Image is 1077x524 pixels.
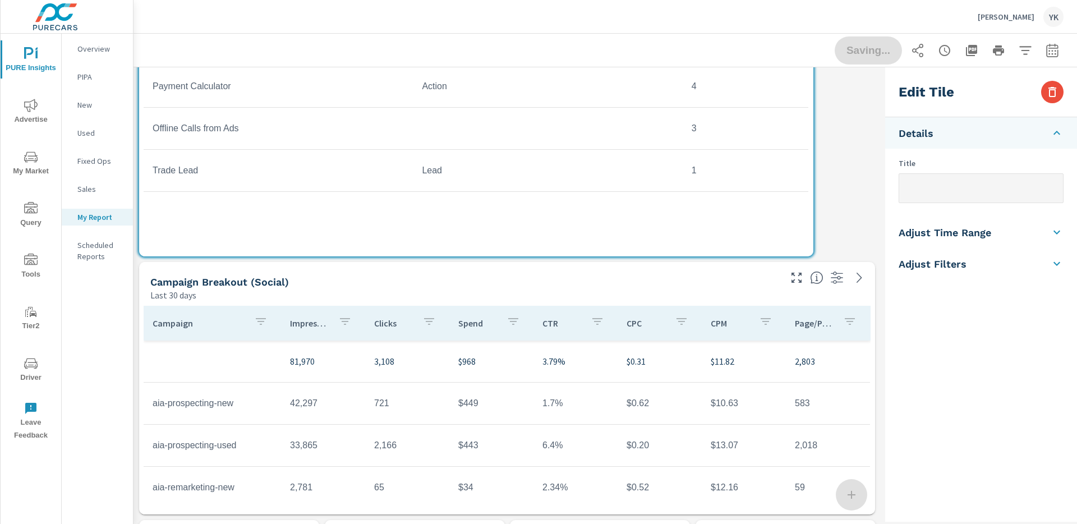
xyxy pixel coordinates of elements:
[62,209,133,226] div: My Report
[365,389,449,417] td: 721
[62,96,133,113] div: New
[702,389,786,417] td: $10.63
[77,127,124,139] p: Used
[4,402,58,442] span: Leave Feedback
[627,318,666,329] p: CPC
[4,305,58,333] span: Tier2
[1041,39,1064,62] button: Select Date Range
[62,40,133,57] div: Overview
[62,125,133,141] div: Used
[533,431,618,459] td: 6.4%
[906,39,929,62] button: Share Report
[786,474,870,502] td: 59
[150,288,196,302] p: Last 30 days
[144,114,413,143] td: Offline Calls from Ads
[77,43,124,54] p: Overview
[449,431,533,459] td: $443
[62,181,133,197] div: Sales
[4,47,58,75] span: PURE Insights
[290,318,329,329] p: Impressions
[978,12,1034,22] p: [PERSON_NAME]
[711,318,750,329] p: CPM
[711,355,777,368] p: $11.82
[365,431,449,459] td: 2,166
[533,389,618,417] td: 1.7%
[144,72,413,100] td: Payment Calculator
[281,474,365,502] td: 2,781
[1014,39,1037,62] button: Apply Filters
[290,355,356,368] p: 81,970
[4,357,58,384] span: Driver
[4,254,58,281] span: Tools
[810,271,823,284] span: This is a summary of Social performance results by campaign. Each column can be sorted.
[683,72,808,100] td: 4
[702,474,786,502] td: $12.16
[365,474,449,502] td: 65
[960,39,983,62] button: "Export Report to PDF"
[77,183,124,195] p: Sales
[144,431,281,459] td: aia-prospecting-used
[1,34,61,447] div: nav menu
[413,157,682,185] td: Lead
[618,389,702,417] td: $0.62
[144,157,413,185] td: Trade Lead
[281,389,365,417] td: 42,297
[77,71,124,82] p: PIPA
[786,431,870,459] td: 2,018
[899,158,1064,169] p: Title
[62,153,133,169] div: Fixed Ops
[542,355,609,368] p: 3.79%
[374,318,413,329] p: Clicks
[683,114,808,143] td: 3
[795,318,834,329] p: Page/Post Action
[150,276,289,288] h5: Campaign Breakout (Social)
[899,258,966,270] h5: Adjust Filters
[4,99,58,126] span: Advertise
[144,389,281,417] td: aia-prospecting-new
[795,355,861,368] p: 2,803
[62,237,133,265] div: Scheduled Reports
[77,240,124,262] p: Scheduled Reports
[4,150,58,178] span: My Market
[899,226,991,239] h5: Adjust Time Range
[702,431,786,459] td: $13.07
[77,99,124,111] p: New
[786,389,870,417] td: 583
[850,269,868,287] a: See more details in report
[413,72,682,100] td: Action
[542,318,582,329] p: CTR
[374,355,440,368] p: 3,108
[281,431,365,459] td: 33,865
[449,389,533,417] td: $449
[627,355,693,368] p: $0.31
[458,318,498,329] p: Spend
[4,202,58,229] span: Query
[62,68,133,85] div: PIPA
[899,127,933,140] h5: Details
[458,355,524,368] p: $968
[533,474,618,502] td: 2.34%
[1043,7,1064,27] div: YK
[449,474,533,502] td: $34
[788,269,806,287] button: Make Fullscreen
[153,318,245,329] p: Campaign
[987,39,1010,62] button: Print Report
[899,82,954,102] h3: Edit Tile
[618,474,702,502] td: $0.52
[77,212,124,223] p: My Report
[683,157,808,185] td: 1
[618,431,702,459] td: $0.20
[77,155,124,167] p: Fixed Ops
[144,474,281,502] td: aia-remarketing-new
